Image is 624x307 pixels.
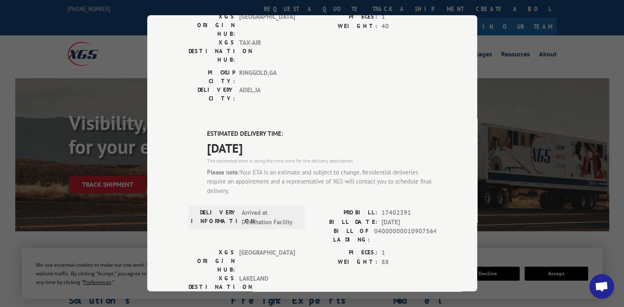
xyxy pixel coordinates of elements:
div: Your ETA is an estimate and subject to change. Residential deliveries require an appointment and ... [207,168,436,196]
span: [DATE] [207,139,436,157]
span: TAX-AIR [239,38,295,64]
span: ADEL , IA [239,86,295,103]
span: [GEOGRAPHIC_DATA] [239,12,295,38]
div: The estimated time is using the time zone for the delivery destination. [207,157,436,165]
span: 1 [381,248,436,258]
label: WEIGHT: [312,258,377,267]
span: 88 [381,258,436,267]
label: DELIVERY CITY: [188,86,235,103]
label: XGS DESTINATION HUB: [188,38,235,64]
label: PIECES: [312,12,377,22]
label: PROBILL: [312,208,377,218]
div: Open chat [589,274,614,299]
label: PICKUP CITY: [188,68,235,86]
strong: Please note: [207,168,240,176]
span: RINGGOLD , GA [239,68,295,86]
label: DELIVERY INFORMATION: [191,208,238,227]
label: XGS DESTINATION HUB: [188,274,235,300]
label: WEIGHT: [312,22,377,31]
label: ESTIMATED DELIVERY TIME: [207,129,436,139]
label: XGS ORIGIN HUB: [188,12,235,38]
span: [GEOGRAPHIC_DATA] [239,248,295,274]
span: 40 [381,22,436,31]
label: PIECES: [312,248,377,258]
span: LAKELAND [239,274,295,300]
span: 1 [381,12,436,22]
label: XGS ORIGIN HUB: [188,248,235,274]
label: BILL DATE: [312,218,377,227]
span: Arrived at Destination Facility [242,208,297,227]
span: 17402391 [381,208,436,218]
label: BILL OF LADING: [312,227,370,244]
span: 04000000010907564 [374,227,436,244]
span: [DATE] [381,218,436,227]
